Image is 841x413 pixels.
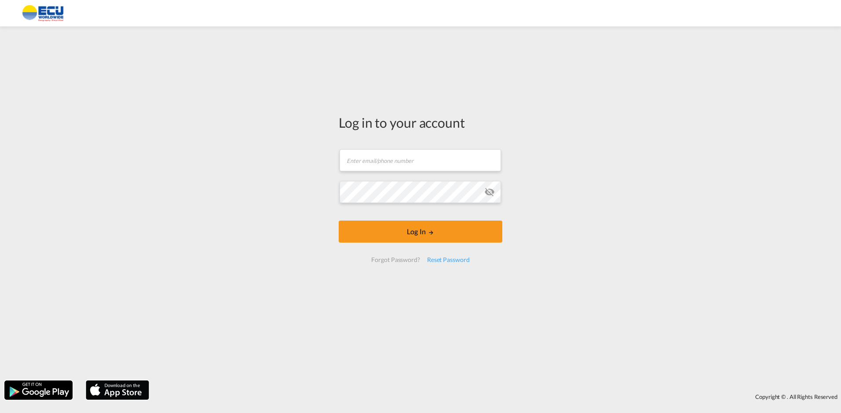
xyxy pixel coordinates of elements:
[4,380,73,401] img: google.png
[85,380,150,401] img: apple.png
[154,389,841,404] div: Copyright © . All Rights Reserved
[368,252,423,268] div: Forgot Password?
[13,4,73,23] img: 6cccb1402a9411edb762cf9624ab9cda.png
[339,221,502,243] button: LOGIN
[424,252,473,268] div: Reset Password
[339,113,502,132] div: Log in to your account
[484,187,495,197] md-icon: icon-eye-off
[340,149,501,171] input: Enter email/phone number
